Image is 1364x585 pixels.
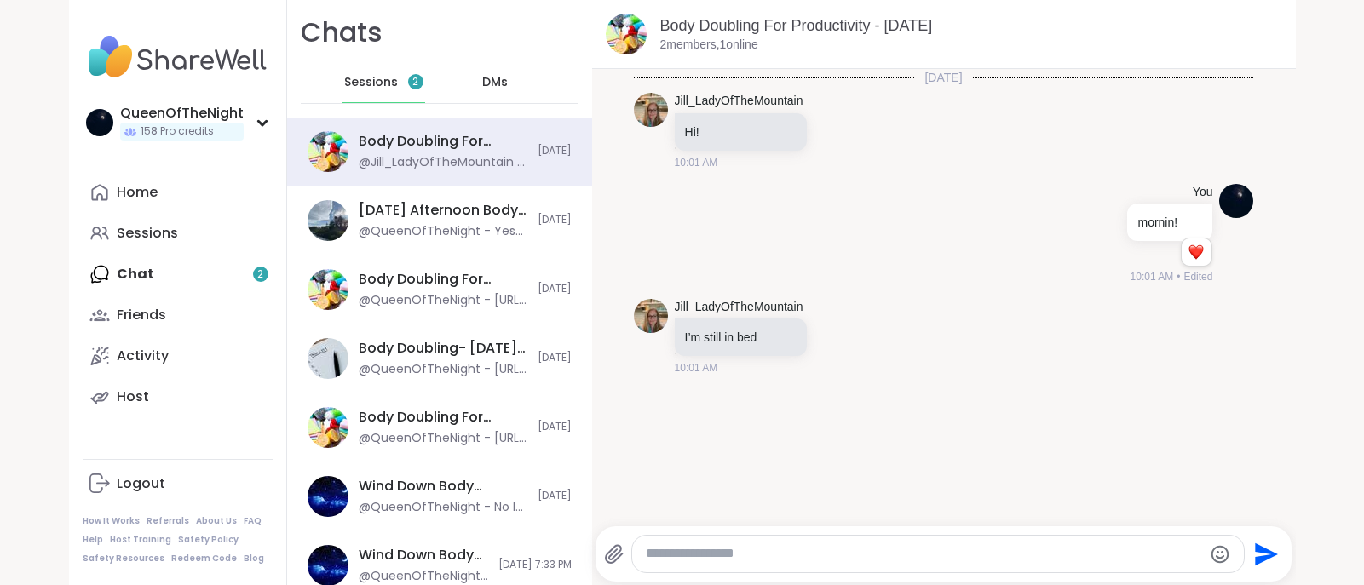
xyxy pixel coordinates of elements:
[482,74,508,91] span: DMs
[1182,238,1211,266] div: Reaction list
[646,545,1202,563] textarea: Type your message
[83,295,273,336] a: Friends
[244,515,262,527] a: FAQ
[685,329,797,346] p: I’m still in bed
[117,387,149,406] div: Host
[86,109,113,136] img: QueenOfTheNight
[117,183,158,202] div: Home
[359,430,527,447] div: @QueenOfTheNight - [URL][DOMAIN_NAME]
[359,499,527,516] div: @QueenOfTheNight - No I mean [PERSON_NAME] Wizard
[634,93,668,127] img: https://sharewell-space-live.sfo3.digitaloceanspaces.com/user-generated/2564abe4-c444-4046-864b-7...
[538,351,572,365] span: [DATE]
[83,463,273,504] a: Logout
[117,306,166,324] div: Friends
[308,131,348,172] img: Body Doubling For Productivity - Sunday, Aug 10
[359,546,488,565] div: Wind Down Body Doubling - [DATE]
[359,477,527,496] div: Wind Down Body Doubling - [DATE]
[675,299,803,316] a: Jill_LadyOfTheMountain
[634,299,668,333] img: https://sharewell-space-live.sfo3.digitaloceanspaces.com/user-generated/2564abe4-c444-4046-864b-7...
[117,224,178,243] div: Sessions
[538,420,572,434] span: [DATE]
[120,104,244,123] div: QueenOfTheNight
[675,93,803,110] a: Jill_LadyOfTheMountain
[538,489,572,503] span: [DATE]
[83,27,273,87] img: ShareWell Nav Logo
[359,223,527,240] div: @QueenOfTheNight - Yes body doubling is amazing! I’ve got another session but I’ll catch the next...
[1131,269,1174,284] span: 10:01 AM
[359,201,527,220] div: [DATE] Afternoon Body Doublers and Chillers!, [DATE]
[359,292,527,309] div: @QueenOfTheNight - [URL][DOMAIN_NAME]
[359,339,527,358] div: Body Doubling- [DATE] Evening Part 2, [DATE]
[147,515,189,527] a: Referrals
[1177,269,1180,284] span: •
[498,558,572,572] span: [DATE] 7:33 PM
[117,347,169,365] div: Activity
[1245,535,1283,573] button: Send
[83,553,164,565] a: Safety Resources
[83,336,273,376] a: Activity
[83,172,273,213] a: Home
[505,75,519,89] iframe: Spotlight
[117,474,165,493] div: Logout
[1210,544,1230,565] button: Emoji picker
[685,123,797,141] p: Hi!
[308,200,348,241] img: Saturday Afternoon Body Doublers and Chillers!, Aug 09
[359,132,527,151] div: Body Doubling For Productivity - [DATE]
[359,270,527,289] div: Body Doubling For Productivity - [DATE]
[1219,184,1253,218] img: https://sharewell-space-live.sfo3.digitaloceanspaces.com/user-generated/d7277878-0de6-43a2-a937-4...
[83,213,273,254] a: Sessions
[178,534,239,546] a: Safety Policy
[538,282,572,296] span: [DATE]
[171,553,237,565] a: Redeem Code
[606,14,647,54] img: Body Doubling For Productivity - Sunday, Aug 10
[412,75,418,89] span: 2
[196,515,237,527] a: About Us
[914,69,972,86] span: [DATE]
[1137,214,1202,231] p: mornin!
[675,360,718,376] span: 10:01 AM
[359,568,488,585] div: @QueenOfTheNight - [URL][DOMAIN_NAME]
[359,361,527,378] div: @QueenOfTheNight - [URL][DOMAIN_NAME]
[301,14,383,52] h1: Chats
[308,338,348,379] img: Body Doubling- Friday Evening Part 2, Aug 08
[675,155,718,170] span: 10:01 AM
[538,144,572,158] span: [DATE]
[359,408,527,427] div: Body Doubling For Productivity - [DATE]
[1193,184,1213,201] h4: You
[1183,269,1212,284] span: Edited
[110,534,171,546] a: Host Training
[359,154,527,171] div: @Jill_LadyOfTheMountain - I’m still in bed
[344,74,398,91] span: Sessions
[308,407,348,448] img: Body Doubling For Productivity - Saturday, Aug 09
[538,213,572,227] span: [DATE]
[1187,245,1205,259] button: Reactions: love
[83,534,103,546] a: Help
[308,269,348,310] img: Body Doubling For Productivity - Saturday, Aug 09
[141,124,214,139] span: 158 Pro credits
[83,515,140,527] a: How It Works
[83,376,273,417] a: Host
[660,17,933,34] a: Body Doubling For Productivity - [DATE]
[308,476,348,517] img: Wind Down Body Doubling - Saturday, Aug 09
[244,553,264,565] a: Blog
[660,37,758,54] p: 2 members, 1 online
